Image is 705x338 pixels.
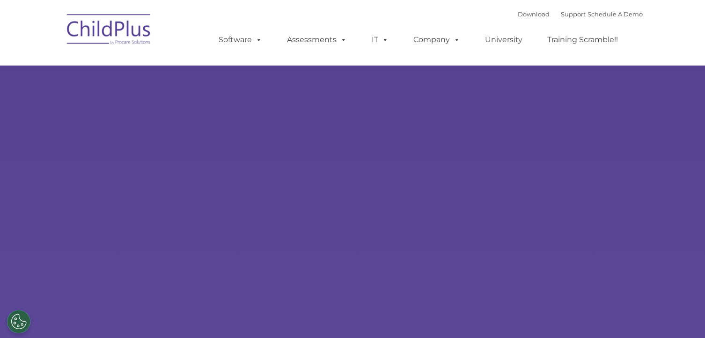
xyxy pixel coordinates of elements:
img: ChildPlus by Procare Solutions [62,7,156,54]
a: Support [561,10,586,18]
a: Schedule A Demo [587,10,643,18]
a: Download [518,10,550,18]
button: Cookies Settings [7,310,30,333]
a: IT [362,30,398,49]
a: Company [404,30,470,49]
a: Assessments [278,30,356,49]
a: University [476,30,532,49]
font: | [518,10,643,18]
a: Training Scramble!! [538,30,627,49]
a: Software [209,30,272,49]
